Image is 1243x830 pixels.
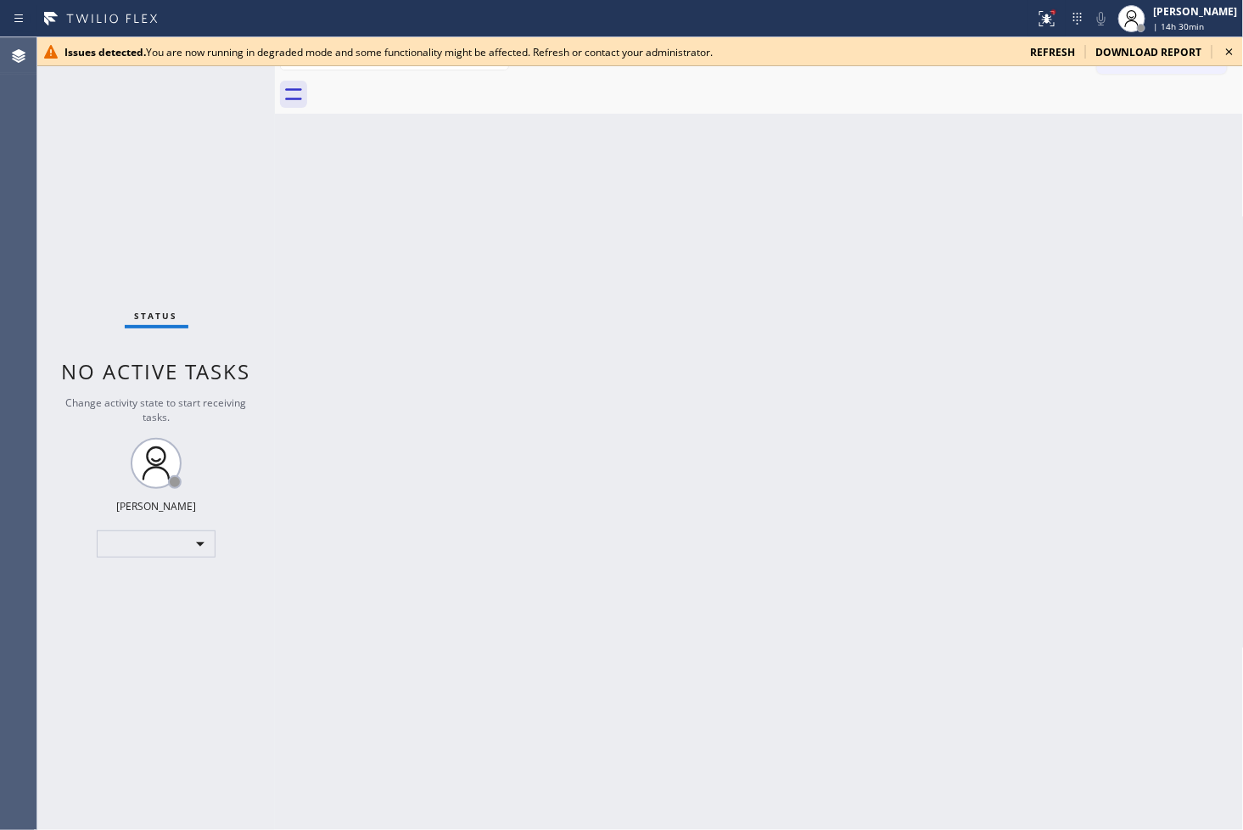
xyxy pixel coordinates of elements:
[66,395,247,424] span: Change activity state to start receiving tasks.
[135,310,178,322] span: Status
[1154,20,1205,32] span: | 14h 30min
[97,530,216,558] div: ​
[116,499,196,513] div: [PERSON_NAME]
[1089,7,1113,31] button: Mute
[1095,45,1202,59] span: download report
[62,357,251,385] span: No active tasks
[64,45,146,59] b: Issues detected.
[1030,45,1075,59] span: refresh
[64,45,1016,59] div: You are now running in degraded mode and some functionality might be affected. Refresh or contact...
[1154,4,1238,19] div: [PERSON_NAME]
